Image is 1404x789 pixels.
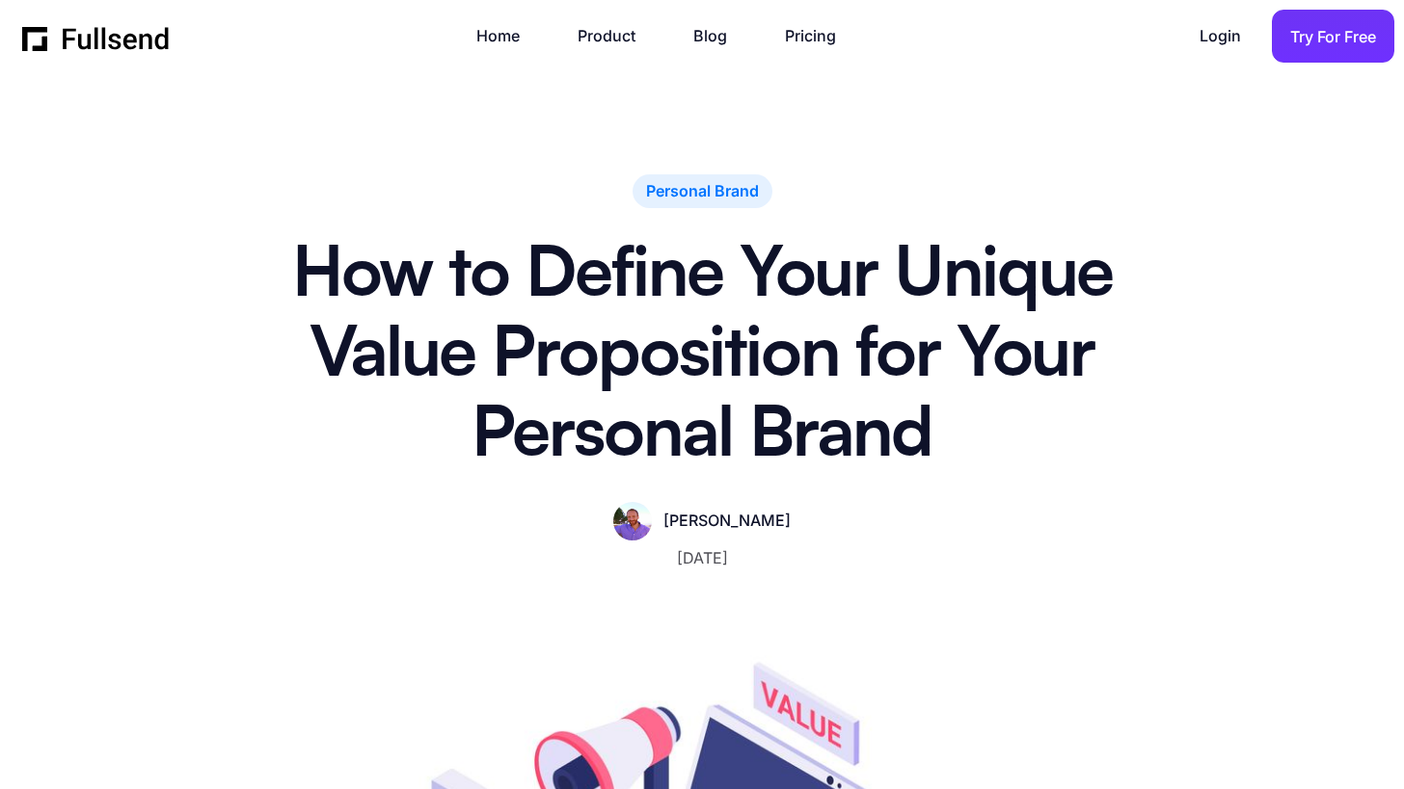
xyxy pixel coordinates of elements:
img: Fullsend Logo [22,22,171,51]
a: Pricing [785,23,855,49]
p: Personal Brand [646,178,759,204]
div: Try For Free [1290,24,1376,50]
a: Blog [693,23,746,49]
h1: How to Define Your Unique Value Proposition for Your Personal Brand [220,216,1184,474]
a: home [22,22,171,51]
a: Home [476,23,539,49]
p: [DATE] [268,540,1136,571]
a: Try For Free [1272,10,1394,63]
iframe: Drift Widget Chat Controller [1308,693,1381,766]
p: [PERSON_NAME] [663,508,791,534]
a: Login [1200,23,1260,49]
a: Product [578,23,655,49]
